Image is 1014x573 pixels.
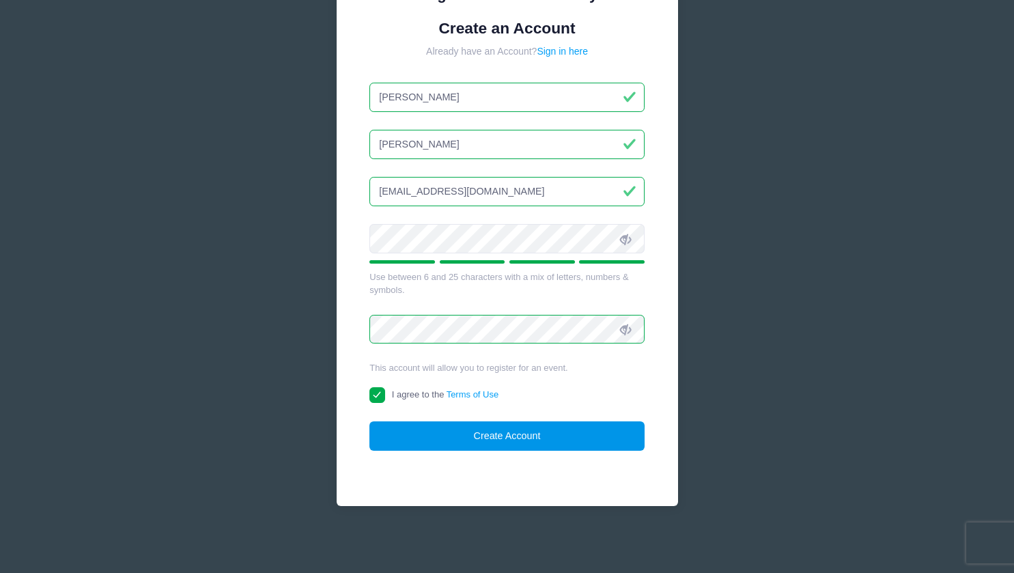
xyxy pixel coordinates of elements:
div: Already have an Account? [369,44,645,59]
button: Create Account [369,421,645,451]
input: I agree to theTerms of Use [369,387,385,403]
input: Last Name [369,130,645,159]
a: Terms of Use [447,389,499,400]
a: Sign in here [537,46,588,57]
input: First Name [369,83,645,112]
span: I agree to the [392,389,498,400]
div: This account will allow you to register for an event. [369,361,645,375]
input: Email [369,177,645,206]
h1: Create an Account [369,19,645,38]
div: Use between 6 and 25 characters with a mix of letters, numbers & symbols. [369,270,645,297]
